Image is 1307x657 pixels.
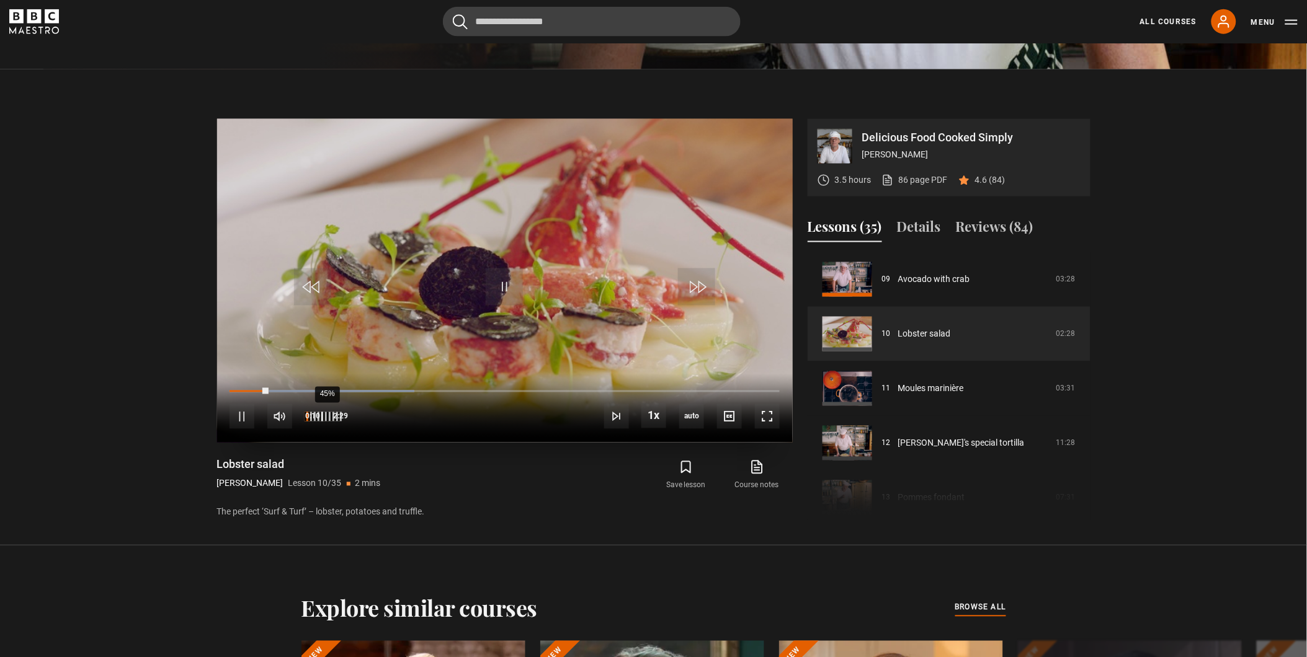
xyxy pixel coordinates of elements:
[862,148,1081,161] p: [PERSON_NAME]
[679,404,704,429] div: Current quality: 1080p
[333,405,348,428] span: 2:29
[651,457,721,493] button: Save lesson
[898,273,970,286] a: Avocado with crab
[230,404,254,429] button: Pause
[288,477,342,490] p: Lesson 10/35
[955,601,1006,615] a: browse all
[721,457,792,493] a: Course notes
[717,404,742,429] button: Captions
[1140,16,1197,27] a: All Courses
[898,328,951,341] a: Lobster salad
[217,457,381,472] h1: Lobster salad
[217,119,793,443] video-js: Video Player
[604,404,629,429] button: Next Lesson
[898,382,964,395] a: Moules marinière
[230,390,779,393] div: Progress Bar
[355,477,381,490] p: 2 mins
[679,404,704,429] span: auto
[898,437,1025,450] a: [PERSON_NAME]'s special tortilla
[443,7,741,37] input: Search
[881,174,948,187] a: 86 page PDF
[862,132,1081,143] p: Delicious Food Cooked Simply
[305,412,342,421] div: Volume Level
[808,216,882,242] button: Lessons (35)
[9,9,59,34] svg: BBC Maestro
[975,174,1006,187] p: 4.6 (84)
[897,216,941,242] button: Details
[453,14,468,30] button: Submit the search query
[305,405,320,428] span: 0:10
[1251,16,1298,29] button: Toggle navigation
[267,404,292,429] button: Mute
[955,601,1006,614] span: browse all
[217,506,793,519] p: The perfect ‘Surf & Turf’ – lobster, potatoes and truffle.
[641,403,666,428] button: Playback Rate
[755,404,780,429] button: Fullscreen
[301,595,538,621] h2: Explore similar courses
[217,477,283,490] p: [PERSON_NAME]
[956,216,1033,242] button: Reviews (84)
[835,174,872,187] p: 3.5 hours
